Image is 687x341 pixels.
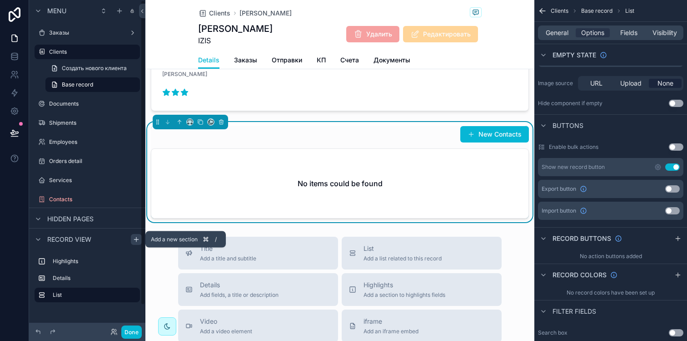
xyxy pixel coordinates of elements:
[198,56,219,65] span: Details
[234,56,257,65] span: Заказы
[62,81,93,88] span: Base record
[553,121,583,130] span: Buttons
[200,291,279,299] span: Add fields, a title or description
[373,52,410,70] a: Документы
[198,9,230,18] a: Clients
[200,317,252,326] span: Video
[45,61,140,76] a: Создать нового клиента
[363,244,442,253] span: List
[620,28,637,37] span: Fields
[620,79,642,88] span: Upload
[121,326,142,339] button: Done
[534,285,687,300] div: No record colors have been set up
[209,9,230,18] span: Clients
[538,80,574,87] label: Image source
[200,255,256,262] span: Add a title and subtitle
[53,258,136,265] label: Highlights
[298,178,383,189] h2: No items could be found
[553,270,607,280] span: Record colors
[35,116,140,130] a: Shipments
[198,52,219,69] a: Details
[198,22,273,35] h1: [PERSON_NAME]
[542,185,576,193] span: Export button
[542,207,576,214] span: Import button
[29,250,145,311] div: scrollable content
[198,35,273,46] span: IZIS
[342,237,502,270] button: ListAdd a list related to this record
[35,173,140,188] a: Services
[35,25,140,40] a: Заказы
[340,56,359,65] span: Счета
[47,6,66,15] span: Menu
[35,154,140,168] a: Orders detail
[553,234,611,243] span: Record buttons
[49,196,138,203] label: Contacts
[151,236,198,243] span: Add a new section
[340,52,359,70] a: Счета
[35,97,140,111] a: Documents
[342,273,502,306] button: HighlightsAdd a section to highlights fields
[47,214,94,224] span: Hidden pages
[534,249,687,264] div: No action buttons added
[317,52,326,70] a: КП
[200,328,252,335] span: Add a video element
[178,237,338,270] button: TitleAdd a title and subtitle
[49,48,134,56] label: Clients
[35,45,140,59] a: Clients
[553,307,596,316] span: Filter fields
[549,143,598,151] label: Enable bulk actions
[363,280,445,290] span: Highlights
[53,291,133,299] label: List
[363,317,418,326] span: iframe
[652,28,677,37] span: Visibility
[49,100,138,107] label: Documents
[234,52,257,70] a: Заказы
[49,119,138,127] label: Shipments
[49,177,138,184] label: Services
[551,7,568,15] span: Clients
[553,51,596,60] span: Empty state
[212,236,219,243] span: /
[538,100,602,107] div: Hide component if empty
[35,135,140,149] a: Employees
[239,9,292,18] a: [PERSON_NAME]
[53,275,136,282] label: Details
[272,52,302,70] a: Отправки
[542,163,605,171] div: Show new record button
[363,291,445,299] span: Add a section to highlights fields
[581,7,612,15] span: Base record
[317,56,326,65] span: КП
[590,79,602,88] span: URL
[49,29,125,36] label: Заказы
[45,77,140,92] a: Base record
[62,65,127,72] span: Создать нового клиента
[363,328,418,335] span: Add an iframe embed
[272,56,302,65] span: Отправки
[625,7,634,15] span: List
[200,244,256,253] span: Title
[178,273,338,306] button: DetailsAdd fields, a title or description
[581,28,604,37] span: Options
[546,28,568,37] span: General
[657,79,673,88] span: None
[460,126,529,143] button: New Contacts
[200,280,279,290] span: Details
[47,235,91,244] span: Record view
[49,138,138,146] label: Employees
[35,192,140,207] a: Contacts
[373,56,410,65] span: Документы
[363,255,442,262] span: Add a list related to this record
[49,158,138,165] label: Orders detail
